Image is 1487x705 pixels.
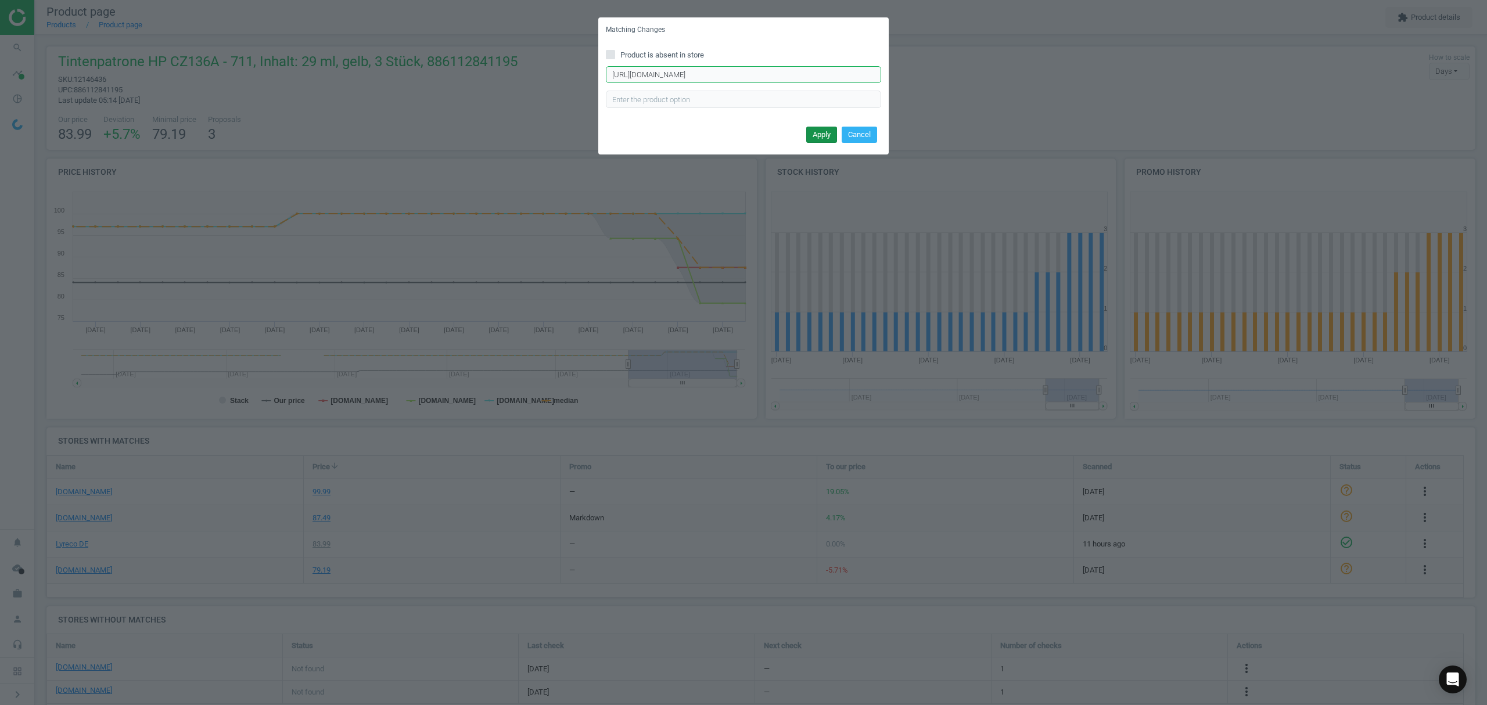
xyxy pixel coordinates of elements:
span: Product is absent in store [618,50,706,60]
button: Cancel [842,127,877,143]
input: Enter correct product URL [606,66,881,84]
div: Open Intercom Messenger [1439,666,1467,693]
button: Apply [806,127,837,143]
h5: Matching Changes [606,25,665,35]
input: Enter the product option [606,91,881,108]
